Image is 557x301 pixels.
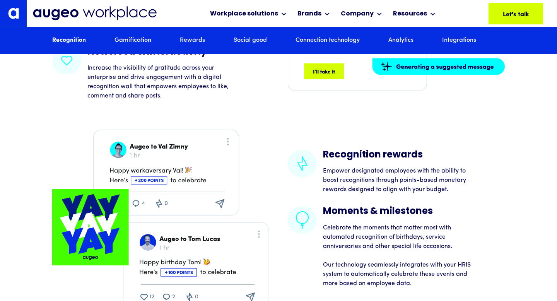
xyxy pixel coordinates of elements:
h4: Moments & milestones [323,207,472,217]
p: Increase the visibility of gratitude across your enterprise and drive engagement with a digital r... [87,63,236,101]
div: Resources [393,9,427,19]
div: Company [341,9,374,19]
p: Celebrate the moments that matter most with automated recognition of birthdays, service anniversa... [323,223,472,288]
a: Social good [234,36,267,45]
a: Rewards [180,36,205,45]
div: Workplace solutions [210,9,278,19]
a: Recognition [52,36,86,45]
h4: Recognition rewards [323,150,472,160]
a: Let's talk [489,3,543,24]
div: Brands [297,9,321,19]
a: Connection technology [296,36,360,45]
a: Analytics [388,36,413,45]
img: Augeo's "a" monogram decorative logo in white. [8,8,19,19]
a: Integrations [442,36,476,45]
p: Empower designated employees with the ability to boost recognitions through points-based monetary... [323,166,472,194]
img: Augeo Workplace business unit full logo in mignight blue. [33,6,157,21]
a: Gamification [114,36,151,45]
